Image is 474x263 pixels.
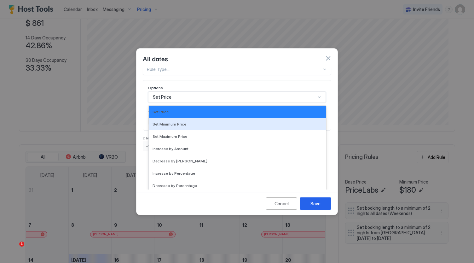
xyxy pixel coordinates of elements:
[300,197,331,210] button: Save
[153,183,197,188] span: Decrease by Percentage
[143,54,168,63] span: All dates
[153,146,188,151] span: Increase by Amount
[153,171,195,176] span: Increase by Percentage
[153,109,169,114] span: Set Price
[19,242,24,247] span: 1
[275,200,289,207] div: Cancel
[153,122,186,126] span: Set Minimum Price
[153,134,187,139] span: Set Maximum Price
[148,108,162,113] span: Amount
[153,94,171,100] span: Set Price
[310,200,321,207] div: Save
[6,242,21,257] iframe: Intercom live chat
[153,159,207,163] span: Decrease by [PERSON_NAME]
[143,136,173,140] span: Days of the week
[148,85,163,90] span: Options
[266,197,297,210] button: Cancel
[147,67,322,72] div: Rule Type...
